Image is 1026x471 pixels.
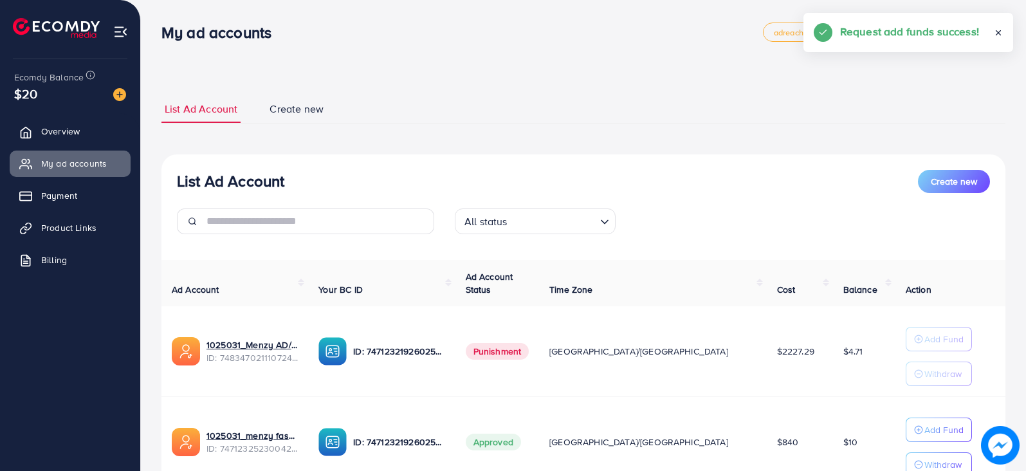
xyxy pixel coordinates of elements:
h3: List Ad Account [177,172,284,190]
span: ID: 7483470211107242001 [206,351,298,364]
span: Action [906,283,931,296]
a: 1025031_menzy fashion_1739531882176 [206,429,298,442]
span: Cost [777,283,796,296]
span: $10 [843,436,857,448]
span: $4.71 [843,345,863,358]
span: $20 [14,84,37,103]
p: ID: 7471232192602521601 [353,344,444,359]
span: Balance [843,283,877,296]
h5: Request add funds success! [840,23,979,40]
span: Ecomdy Balance [14,71,84,84]
span: Overview [41,125,80,138]
span: Ad Account [172,283,219,296]
span: Create new [270,102,324,116]
span: [GEOGRAPHIC_DATA]/[GEOGRAPHIC_DATA] [549,345,728,358]
span: Punishment [466,343,529,360]
span: Ad Account Status [466,270,513,296]
div: Search for option [455,208,616,234]
img: image [981,426,1020,465]
p: Add Fund [924,422,964,438]
a: Overview [10,118,131,144]
span: adreach_new_package [774,28,860,37]
h3: My ad accounts [161,23,282,42]
a: My ad accounts [10,151,131,176]
span: Billing [41,254,67,266]
span: ID: 7471232523004248081 [206,442,298,455]
span: List Ad Account [165,102,237,116]
img: menu [113,24,128,39]
span: $2227.29 [777,345,814,358]
img: ic-ba-acc.ded83a64.svg [318,428,347,456]
span: Payment [41,189,77,202]
p: Add Fund [924,331,964,347]
button: Add Fund [906,418,972,442]
span: $840 [777,436,799,448]
div: <span class='underline'>1025031_menzy fashion_1739531882176</span></br>7471232523004248081 [206,429,298,456]
img: ic-ads-acc.e4c84228.svg [172,428,200,456]
input: Search for option [511,210,595,231]
a: 1025031_Menzy AD/AC 2_1742381195367 [206,338,298,351]
img: ic-ba-acc.ded83a64.svg [318,337,347,365]
p: Withdraw [924,366,962,382]
button: Withdraw [906,362,972,386]
a: Product Links [10,215,131,241]
button: Create new [918,170,990,193]
a: adreach_new_package [763,23,871,42]
span: Your BC ID [318,283,363,296]
button: Add Fund [906,327,972,351]
img: logo [13,18,100,38]
img: image [113,88,126,101]
a: Payment [10,183,131,208]
p: ID: 7471232192602521601 [353,434,444,450]
span: Approved [466,434,521,450]
span: All status [462,212,510,231]
span: My ad accounts [41,157,107,170]
img: ic-ads-acc.e4c84228.svg [172,337,200,365]
span: [GEOGRAPHIC_DATA]/[GEOGRAPHIC_DATA] [549,436,728,448]
span: Create new [931,175,977,188]
span: Product Links [41,221,96,234]
a: Billing [10,247,131,273]
span: Time Zone [549,283,592,296]
div: <span class='underline'>1025031_Menzy AD/AC 2_1742381195367</span></br>7483470211107242001 [206,338,298,365]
